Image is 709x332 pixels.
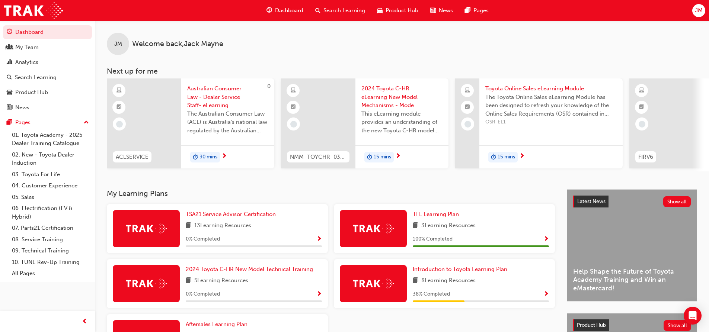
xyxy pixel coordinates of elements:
span: 15 mins [498,153,515,161]
span: The Australian Consumer Law (ACL) is Australia's national law regulated by the Australian Competi... [187,110,268,135]
span: duration-icon [367,152,372,162]
a: 0ACLSERVICEAustralian Consumer Law - Dealer Service Staff- eLearning ModuleThe Australian Consume... [107,78,274,168]
span: people-icon [7,44,12,51]
a: news-iconNews [424,3,459,18]
span: Help Shape the Future of Toyota Academy Training and Win an eMastercard! [573,267,691,293]
span: 2024 Toyota C-HR New Model Technical Training [186,266,313,273]
span: OSR-EL1 [485,118,617,126]
a: pages-iconPages [459,3,495,18]
img: Trak [4,2,63,19]
span: up-icon [84,118,89,128]
a: Latest NewsShow all [573,196,691,207]
span: news-icon [430,6,436,15]
span: Aftersales Learning Plan [186,321,247,328]
a: 08. Service Training [9,234,92,245]
span: pages-icon [7,119,12,126]
span: learningRecordVerb_NONE-icon [116,121,123,128]
span: learningResourceType_ELEARNING-icon [291,86,296,96]
span: laptop-icon [465,86,470,96]
button: Pages [3,116,92,129]
a: 06. Electrification (EV & Hybrid) [9,203,92,222]
a: 07. Parts21 Certification [9,222,92,234]
span: JM [695,6,703,15]
button: Show all [663,196,691,207]
span: Search Learning [323,6,365,15]
h3: Next up for me [95,67,709,75]
a: Latest NewsShow allHelp Shape the Future of Toyota Academy Training and Win an eMastercard! [567,189,697,302]
button: JM [692,4,705,17]
span: 38 % Completed [413,290,450,299]
span: 100 % Completed [413,235,453,244]
span: This eLearning module provides an understanding of the new Toyota C-HR model line-up and their Ka... [361,110,443,135]
span: book-icon [413,276,418,286]
a: Product HubShow all [573,319,691,331]
span: book-icon [413,221,418,231]
span: TFL Learning Plan [413,211,459,217]
div: News [15,103,29,112]
a: Search Learning [3,71,92,84]
a: NMM_TOYCHR_032024_MODULE_12024 Toyota C-HR eLearning New Model Mechanisms - Model Outline (Module... [281,78,448,168]
a: Analytics [3,55,92,69]
div: Open Intercom Messenger [684,307,702,325]
span: pages-icon [465,6,470,15]
a: 03. Toyota For Life [9,169,92,180]
span: learningRecordVerb_NONE-icon [290,121,297,128]
button: Show Progress [316,290,322,299]
span: 3 Learning Resources [421,221,476,231]
span: car-icon [7,89,12,96]
span: Latest News [577,198,606,204]
span: booktick-icon [465,103,470,112]
a: All Pages [9,268,92,279]
a: 05. Sales [9,191,92,203]
a: 04. Customer Experience [9,180,92,191]
button: DashboardMy TeamAnalyticsSearch LearningProduct HubNews [3,24,92,116]
span: duration-icon [193,152,198,162]
span: chart-icon [7,59,12,66]
span: NMM_TOYCHR_032024_MODULE_1 [290,153,346,161]
a: TFL Learning Plan [413,210,462,219]
a: Dashboard [3,25,92,39]
span: Show Progress [543,291,549,298]
span: 0 % Completed [186,235,220,244]
span: next-icon [519,153,525,160]
span: Australian Consumer Law - Dealer Service Staff- eLearning Module [187,84,268,110]
a: Aftersales Learning Plan [186,320,250,329]
span: book-icon [186,221,191,231]
a: 01. Toyota Academy - 2025 Dealer Training Catalogue [9,129,92,149]
span: 0 % Completed [186,290,220,299]
h3: My Learning Plans [107,189,555,198]
span: news-icon [7,104,12,111]
span: book-icon [186,276,191,286]
div: Search Learning [15,73,57,82]
span: 8 Learning Resources [421,276,476,286]
a: 2024 Toyota C-HR New Model Technical Training [186,265,316,274]
button: Show Progress [316,235,322,244]
span: guage-icon [266,6,272,15]
span: Show Progress [316,236,322,243]
span: guage-icon [7,29,12,36]
span: TSA21 Service Advisor Certification [186,211,276,217]
a: My Team [3,41,92,54]
a: search-iconSearch Learning [309,3,371,18]
span: 0 [267,83,271,90]
img: Trak [126,223,167,234]
span: 30 mins [199,153,217,161]
span: search-icon [7,74,12,81]
a: 09. Technical Training [9,245,92,257]
span: Introduction to Toyota Learning Plan [413,266,507,273]
button: Show Progress [543,235,549,244]
span: learningResourceType_ELEARNING-icon [116,86,122,96]
img: Trak [126,278,167,289]
span: Show Progress [543,236,549,243]
a: guage-iconDashboard [261,3,309,18]
span: next-icon [221,153,227,160]
a: Introduction to Toyota Learning Plan [413,265,510,274]
img: Trak [353,278,394,289]
a: TSA21 Service Advisor Certification [186,210,279,219]
span: booktick-icon [639,103,644,112]
span: prev-icon [82,317,87,326]
span: car-icon [377,6,383,15]
span: booktick-icon [116,103,122,112]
